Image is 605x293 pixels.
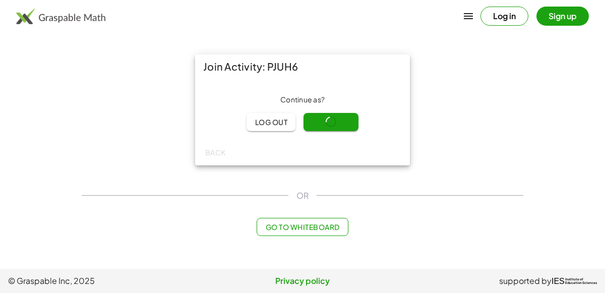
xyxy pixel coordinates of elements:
button: Sign up [536,7,589,26]
div: Join Activity: PJUH6 [195,54,410,79]
button: Log in [480,7,528,26]
button: Go to Whiteboard [257,218,348,236]
span: Log out [255,118,287,127]
span: supported by [499,275,552,287]
div: Continue as ? [203,95,402,105]
button: Log out [247,113,295,131]
span: Go to Whiteboard [265,222,339,231]
a: IESInstitute ofEducation Sciences [552,275,597,287]
span: Institute of Education Sciences [565,278,597,285]
span: OR [296,190,309,202]
a: Privacy policy [204,275,400,287]
span: IES [552,276,565,286]
span: © Graspable Inc, 2025 [8,275,204,287]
